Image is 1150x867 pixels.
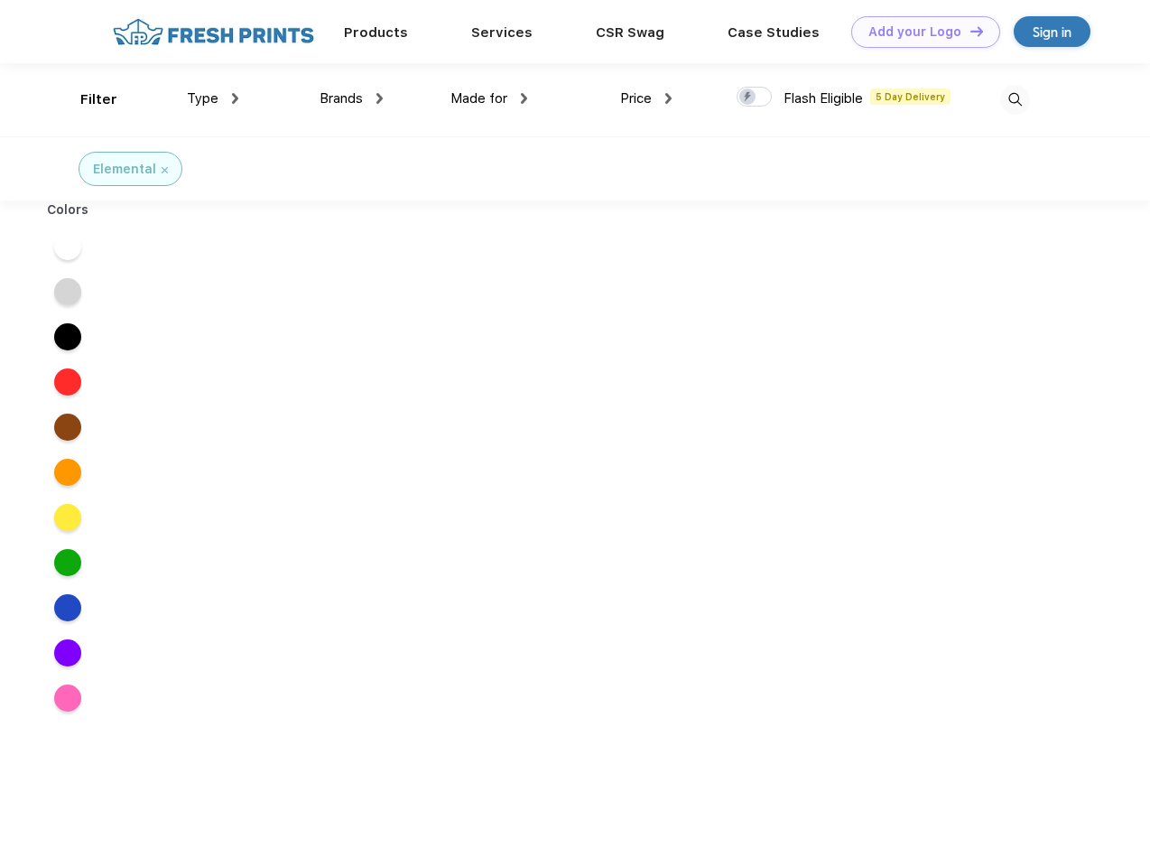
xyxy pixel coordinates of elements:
[450,90,507,107] span: Made for
[665,93,672,104] img: dropdown.png
[33,200,103,219] div: Colors
[1014,16,1090,47] a: Sign in
[1000,85,1030,115] img: desktop_search.svg
[620,90,652,107] span: Price
[344,24,408,41] a: Products
[870,89,951,105] span: 5 Day Delivery
[80,89,117,110] div: Filter
[187,90,218,107] span: Type
[970,26,983,36] img: DT
[93,160,156,179] div: Elemental
[376,93,383,104] img: dropdown.png
[868,24,961,40] div: Add your Logo
[596,24,664,41] a: CSR Swag
[162,167,168,173] img: filter_cancel.svg
[471,24,533,41] a: Services
[521,93,527,104] img: dropdown.png
[107,16,320,48] img: fo%20logo%202.webp
[320,90,363,107] span: Brands
[784,90,863,107] span: Flash Eligible
[232,93,238,104] img: dropdown.png
[1033,22,1071,42] div: Sign in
